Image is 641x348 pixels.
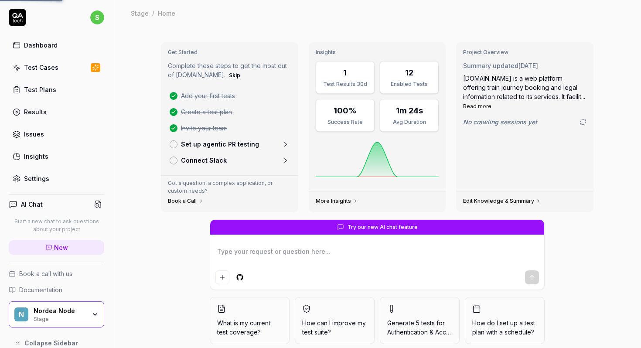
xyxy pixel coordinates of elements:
h3: Project Overview [463,49,586,56]
a: Documentation [9,285,104,294]
a: Issues [9,126,104,143]
span: How can I improve my test suite? [302,318,367,337]
span: Authentication & Access [387,328,456,336]
div: Test Cases [24,63,58,72]
button: Skip [227,70,242,81]
span: Book a call with us [19,269,72,278]
h3: Insights [316,49,439,56]
span: N [14,307,28,321]
a: Settings [9,170,104,187]
span: Generate 5 tests for [387,318,452,337]
div: Test Results 30d [321,80,369,88]
div: Stage [34,315,86,322]
a: Connect Slack [166,152,293,168]
h3: Get Started [168,49,291,56]
div: 12 [405,67,413,78]
p: Set up agentic PR testing [181,140,259,149]
div: Results [24,107,47,116]
div: Enabled Tests [385,80,433,88]
button: Add attachment [215,270,229,284]
a: Edit Knowledge & Summary [463,198,541,205]
span: How do I set up a test plan with a schedule? [472,318,537,337]
div: Avg Duration [385,118,433,126]
span: Collapse Sidebar [24,338,78,348]
a: Test Cases [9,59,104,76]
p: Start a new chat to ask questions about your project [9,218,104,233]
span: [DOMAIN_NAME] is a web platform offering train journey booking and legal information related to i... [463,75,585,100]
button: Generate 5 tests forAuthentication & Access [380,297,460,344]
a: Go to crawling settings [580,119,586,126]
div: Home [158,9,175,17]
p: Connect Slack [181,156,227,165]
a: Results [9,103,104,120]
h4: AI Chat [21,200,43,209]
a: Dashboard [9,37,104,54]
a: Book a call with us [9,269,104,278]
span: Try our new AI chat feature [348,223,418,231]
a: Set up agentic PR testing [166,136,293,152]
div: Test Plans [24,85,56,94]
a: New [9,240,104,255]
a: Book a Call [168,198,204,205]
div: / [152,9,154,17]
button: What is my current test coverage? [210,297,290,344]
div: Success Rate [321,118,369,126]
span: What is my current test coverage? [217,318,282,337]
a: Insights [9,148,104,165]
button: How do I set up a test plan with a schedule? [465,297,545,344]
button: s [90,9,104,26]
div: 1 [343,67,347,78]
div: Issues [24,130,44,139]
button: How can I improve my test suite? [295,297,375,344]
span: No crawling sessions yet [463,117,537,126]
span: s [90,10,104,24]
button: NNordea NodeStage [9,301,104,328]
div: 100% [334,105,357,116]
p: Complete these steps to get the most out of [DOMAIN_NAME]. [168,61,291,81]
div: Dashboard [24,41,58,50]
button: Read more [463,102,491,110]
span: Summary updated [463,62,518,69]
div: Insights [24,152,48,161]
a: More Insights [316,198,358,205]
span: New [54,243,68,252]
a: Test Plans [9,81,104,98]
span: Documentation [19,285,62,294]
div: Settings [24,174,49,183]
time: [DATE] [518,62,538,69]
div: Nordea Node [34,307,86,315]
div: 1m 24s [396,105,423,116]
div: Stage [131,9,149,17]
p: Got a question, a complex application, or custom needs? [168,179,291,195]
